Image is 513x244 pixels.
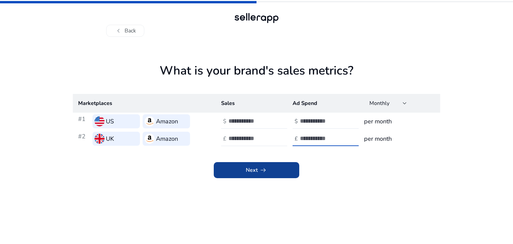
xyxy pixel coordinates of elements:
[369,100,389,107] span: Monthly
[364,134,435,143] h3: per month
[156,117,178,126] h3: Amazon
[246,166,267,174] span: Next
[73,64,440,94] h1: What is your brand's sales metrics?
[259,166,267,174] span: arrow_right_alt
[95,116,105,126] img: us.svg
[73,94,216,113] th: Marketplaces
[78,132,90,146] h3: #2
[364,117,435,126] h3: per month
[156,134,178,143] h3: Amazon
[106,117,114,126] h3: US
[223,136,226,142] h4: £
[95,134,105,144] img: uk.svg
[106,134,114,143] h3: UK
[216,94,287,113] th: Sales
[115,27,123,35] span: chevron_left
[78,114,90,128] h3: #1
[223,118,226,125] h4: $
[295,118,298,125] h4: $
[214,162,299,178] button: Nextarrow_right_alt
[295,136,298,142] h4: £
[106,25,144,37] button: chevron_leftBack
[287,94,359,113] th: Ad Spend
